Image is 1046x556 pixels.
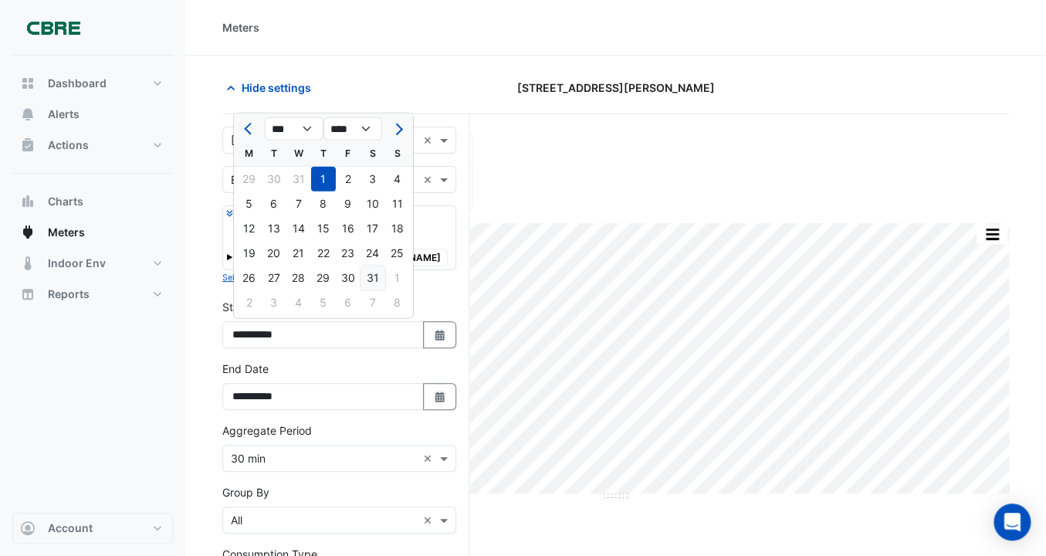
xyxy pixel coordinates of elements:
div: Friday, August 16, 2024 [336,216,361,241]
span: Clear [423,132,436,148]
div: S [361,141,385,166]
span: Clear [423,512,436,528]
div: Thursday, August 1, 2024 [311,167,336,192]
div: Saturday, August 31, 2024 [361,266,385,290]
span: Charts [48,194,83,209]
div: 21 [286,241,311,266]
app-icon: Actions [20,137,36,153]
button: Meters [12,217,173,248]
div: Wednesday, August 28, 2024 [286,266,311,290]
div: Wednesday, August 14, 2024 [286,216,311,241]
span: Dashboard [48,76,107,91]
div: 29 [237,167,262,192]
div: Thursday, August 22, 2024 [311,241,336,266]
button: Dashboard [12,68,173,99]
div: Wednesday, August 21, 2024 [286,241,311,266]
div: 2 [237,290,262,315]
div: 22 [311,241,336,266]
app-icon: Alerts [20,107,36,122]
span: Reports [48,286,90,302]
div: 5 [237,192,262,216]
div: 31 [361,266,385,290]
img: Company Logo [19,12,88,43]
div: Monday, July 29, 2024 [237,167,262,192]
div: 30 [336,266,361,290]
select: Select month [265,117,323,141]
div: 12 [237,216,262,241]
div: 11 [385,192,410,216]
div: 10 [361,192,385,216]
div: Monday, August 5, 2024 [237,192,262,216]
button: Next month [388,117,407,141]
div: 31 [286,167,311,192]
app-icon: Reports [20,286,36,302]
app-icon: Charts [20,194,36,209]
button: Actions [12,130,173,161]
div: 15 [311,216,336,241]
div: F [336,141,361,166]
div: 27 [262,266,286,290]
div: 28 [286,266,311,290]
div: Friday, August 2, 2024 [336,167,361,192]
div: Sunday, August 25, 2024 [385,241,410,266]
div: Friday, August 30, 2024 [336,266,361,290]
div: 24 [361,241,385,266]
label: Aggregate Period [222,422,312,439]
div: 6 [262,192,286,216]
small: Select Reportable [222,273,293,283]
div: 6 [336,290,361,315]
div: 17 [361,216,385,241]
div: 3 [262,290,286,315]
div: 16 [336,216,361,241]
fa-icon: Select Date [433,328,447,341]
label: Start Date [222,299,274,315]
div: Sunday, September 8, 2024 [385,290,410,315]
fa-icon: Select Date [433,390,447,403]
div: Wednesday, August 7, 2024 [286,192,311,216]
div: 25 [385,241,410,266]
div: 8 [385,290,410,315]
button: Indoor Env [12,248,173,279]
label: Group By [222,484,269,500]
div: 30 [262,167,286,192]
button: Previous month [240,117,259,141]
div: Monday, August 19, 2024 [237,241,262,266]
div: Friday, August 23, 2024 [336,241,361,266]
div: Saturday, September 7, 2024 [361,290,385,315]
div: 14 [286,216,311,241]
button: More Options [977,225,1007,244]
div: Thursday, August 29, 2024 [311,266,336,290]
span: Indoor Env [48,256,106,271]
div: T [262,141,286,166]
div: Sunday, August 4, 2024 [385,167,410,192]
div: Saturday, August 3, 2024 [361,167,385,192]
div: Tuesday, August 20, 2024 [262,241,286,266]
div: S [385,141,410,166]
div: Sunday, September 1, 2024 [385,266,410,290]
select: Select year [323,117,382,141]
div: 19 [237,241,262,266]
small: Expand All [226,208,275,219]
span: Account [48,520,93,536]
div: Tuesday, August 6, 2024 [262,192,286,216]
div: Open Intercom Messenger [994,503,1031,541]
div: Tuesday, July 30, 2024 [262,167,286,192]
div: 29 [311,266,336,290]
div: Sunday, August 18, 2024 [385,216,410,241]
button: Reports [12,279,173,310]
div: 9 [336,192,361,216]
div: 2 [336,167,361,192]
button: Alerts [12,99,173,130]
div: 4 [385,167,410,192]
div: T [311,141,336,166]
div: Wednesday, July 31, 2024 [286,167,311,192]
div: 20 [262,241,286,266]
div: Monday, September 2, 2024 [237,290,262,315]
div: Monday, August 12, 2024 [237,216,262,241]
div: 13 [262,216,286,241]
div: Meters [222,19,259,36]
span: Hide settings [242,80,311,96]
div: Saturday, August 17, 2024 [361,216,385,241]
div: Monday, August 26, 2024 [237,266,262,290]
div: Wednesday, September 4, 2024 [286,290,311,315]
